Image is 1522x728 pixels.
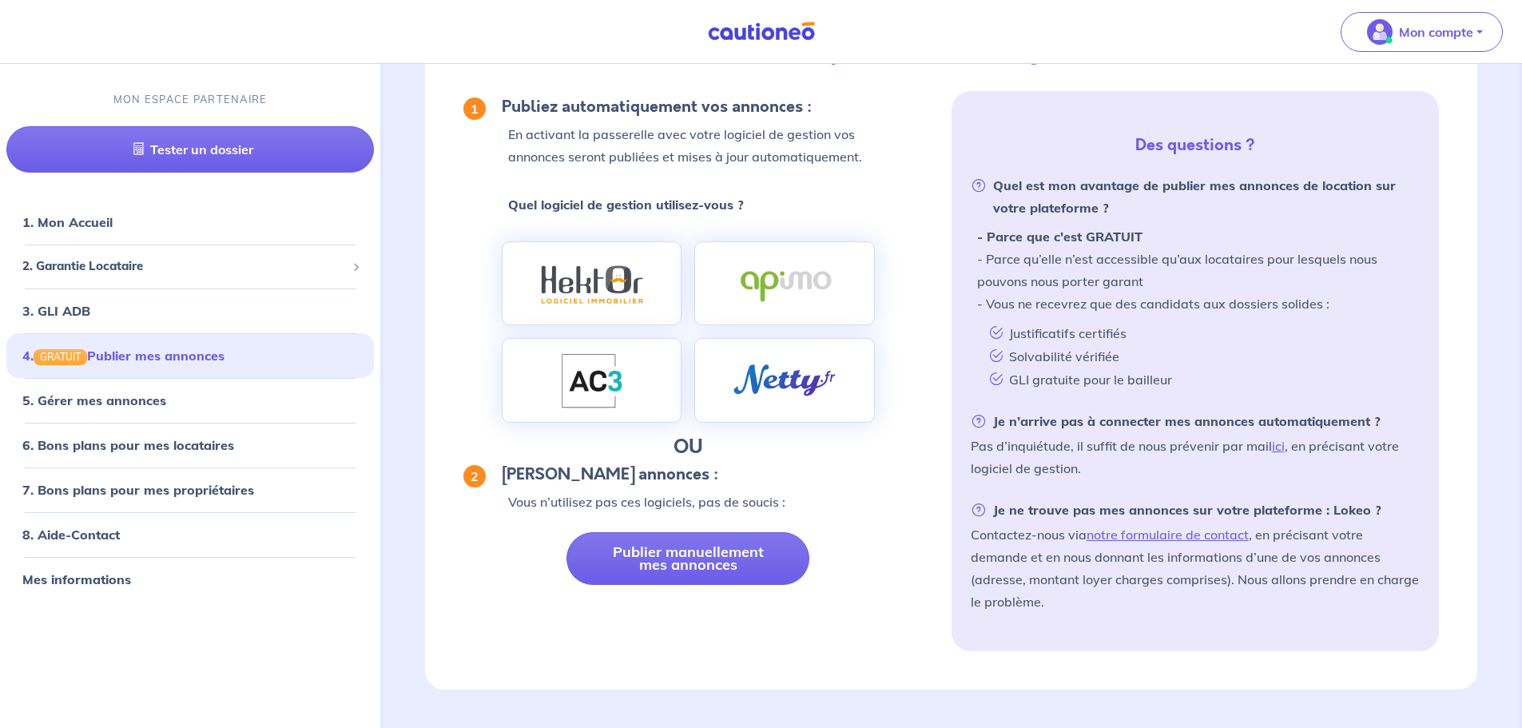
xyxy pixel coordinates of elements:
[559,350,624,412] img: logo-AC3.png
[6,206,374,238] div: 1. Mon Accueil
[729,250,840,316] img: logo-apimo.png
[971,174,1420,219] strong: Quel est mon avantage de publier mes annonces de location sur votre plateforme ?
[971,410,1420,479] li: Pas d’inquiétude, il suffit de nous prévenir par mail , en précisant votre logiciel de gestion.
[971,499,1381,521] strong: Je ne trouve pas mes annonces sur votre plateforme : Lokeo ?
[6,474,374,506] div: 7. Bons plans pour mes propriétaires
[725,357,844,404] img: logo-netty.png
[22,303,90,319] a: 3. GLI ADB
[701,22,821,42] img: Cautioneo
[977,344,1420,368] li: Solvabilité vérifiée
[508,197,744,213] strong: Quel logiciel de gestion utilisez-vous ?
[971,499,1420,613] li: Contactez-nous via , en précisant votre demande et en nous donnant les informations d’une de vos ...
[971,292,1420,391] li: - Vous ne recevrez que des candidats aux dossiers solides :
[977,321,1420,344] li: Justificatifs certifiés
[181,93,194,105] img: tab_keywords_by_traffic_grey.svg
[26,42,38,54] img: website_grey.svg
[26,26,38,38] img: logo_orange.svg
[1272,438,1285,454] a: ici
[1367,19,1393,45] img: illu_account_valid_menu.svg
[971,248,1420,292] li: - Parce qu’elle n’est accessible qu’aux locataires pour lesquels nous pouvons nous porter garant
[22,437,234,453] a: 6. Bons plans pour mes locataires
[971,410,1381,432] strong: Je n’arrive pas à connecter mes annonces automatiquement ?
[463,97,912,117] h5: Publiez automatiquement vos annonces :
[495,338,688,423] a: logo-AC3.png
[6,126,374,173] a: Tester un dossier
[6,251,374,282] div: 2. Garantie Locataire
[6,340,374,372] div: 4.GRATUITPublier mes annonces
[65,93,77,105] img: tab_domain_overview_orange.svg
[45,26,78,38] div: v 4.0.25
[199,94,244,105] div: Mots-clés
[688,241,880,326] a: logo-apimo.png
[977,368,1420,391] li: GLI gratuite pour le bailleur
[1087,527,1249,543] a: notre formulaire de contact
[1399,22,1473,42] p: Mon compte
[977,225,1142,248] strong: - Parce que c'est GRATUIT
[508,123,912,168] p: En activant la passerelle avec votre logiciel de gestion vos annonces seront publiées et mises à ...
[1341,12,1503,52] button: illu_account_valid_menu.svgMon compte
[508,491,912,513] p: Vous n’utilisez pas ces logiciels, pas de soucis :
[958,136,1433,155] h5: Des questions ?
[22,348,225,364] a: 4.GRATUITPublier mes annonces
[22,214,113,230] a: 1. Mon Accueil
[22,257,346,276] span: 2. Garantie Locataire
[6,384,374,416] div: 5. Gérer mes annonces
[463,465,912,484] h5: [PERSON_NAME] annonces :
[6,563,374,595] div: Mes informations
[22,527,120,543] a: 8. Aide-Contact
[113,92,268,107] p: MON ESPACE PARTENAIRE
[82,94,123,105] div: Domaine
[22,571,131,587] a: Mes informations
[22,482,254,498] a: 7. Bons plans pour mes propriétaires
[6,295,374,327] div: 3. GLI ADB
[6,429,374,461] div: 6. Bons plans pour mes locataires
[42,42,181,54] div: Domaine: [DOMAIN_NAME]
[6,519,374,551] div: 8. Aide-Contact
[463,436,912,459] h4: OU
[540,258,644,309] img: logo-hektor.png
[566,532,809,585] a: Publier manuellement mes annonces
[688,338,880,423] a: logo-netty.png
[22,392,166,408] a: 5. Gérer mes annonces
[702,42,1199,66] h4: Comment publier vos annonces gratuitement ?
[495,241,688,326] a: logo-hektor.png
